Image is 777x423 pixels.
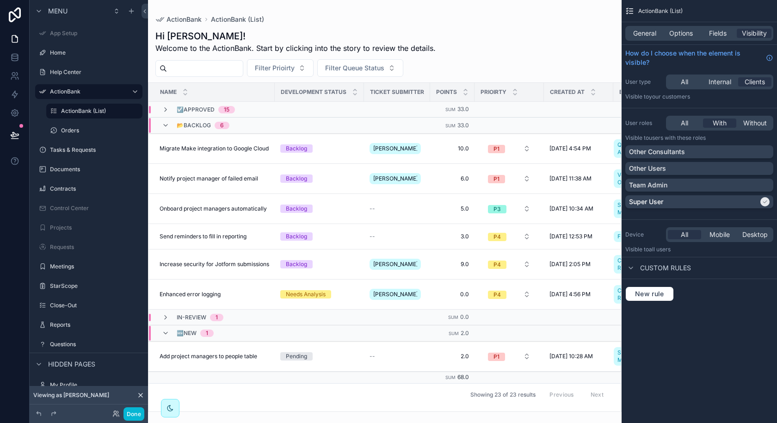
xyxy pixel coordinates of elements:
[625,93,773,100] p: Visible to
[625,231,662,238] label: Device
[742,29,767,38] span: Visibility
[35,162,142,177] a: Documents
[633,29,656,38] span: General
[457,373,469,380] span: 68.0
[625,246,773,253] p: Visible to
[370,88,424,96] span: Ticket Submitter
[35,279,142,293] a: StarScope
[46,104,142,118] a: ActionBank (List)
[625,78,662,86] label: User type
[35,240,142,255] a: Requests
[745,77,765,87] span: Clients
[742,230,768,239] span: Desktop
[449,331,459,336] small: Sum
[631,290,668,298] span: New rule
[470,391,536,398] span: Showing 23 of 23 results
[50,30,141,37] label: App Setup
[50,49,141,56] label: Home
[35,337,142,352] a: Questions
[50,68,141,76] label: Help Center
[625,49,762,67] span: How do I choose when the element is visible?
[160,88,177,96] span: Name
[50,224,141,231] label: Projects
[35,143,142,157] a: Tasks & Requests
[50,381,141,389] label: My Profile
[461,330,469,336] span: 2.0
[649,93,690,100] span: Your customers
[709,230,730,239] span: Mobile
[709,77,731,87] span: Internal
[625,119,662,127] label: User roles
[35,220,142,235] a: Projects
[669,29,693,38] span: Options
[33,392,109,399] span: Viewing as [PERSON_NAME]
[625,286,674,301] button: New rule
[35,259,142,274] a: Meetings
[177,122,211,129] span: 📂Backlog
[629,147,685,156] p: Other Consultants
[50,146,141,154] label: Tasks & Requests
[50,263,141,270] label: Meetings
[550,88,585,96] span: Created at
[445,107,456,112] small: Sum
[640,263,691,273] span: Custom rules
[35,45,142,60] a: Home
[457,122,469,129] span: 33.0
[35,26,142,41] a: App Setup
[50,166,141,173] label: Documents
[619,88,665,96] span: Epics collection
[649,246,671,253] span: all users
[50,341,141,348] label: Questions
[48,6,68,16] span: Menu
[48,360,95,369] span: Hidden pages
[713,118,727,128] span: With
[61,127,141,134] label: Orders
[123,407,144,421] button: Done
[281,88,346,96] span: Development Status
[216,314,218,321] div: 1
[35,378,142,392] a: My Profile
[649,134,706,141] span: Users with these roles
[481,88,506,96] span: Prioirty
[457,106,469,112] span: 33.0
[638,7,683,15] span: ActionBank (List)
[50,185,141,193] label: Contracts
[35,298,142,313] a: Close-Out
[35,201,142,216] a: Control Center
[206,330,208,337] div: 1
[35,65,142,80] a: Help Center
[625,49,773,67] a: How do I choose when the element is visible?
[35,84,142,99] a: ActionBank
[625,134,773,142] p: Visible to
[177,106,215,113] span: ☑️Approved
[35,317,142,332] a: Reports
[50,302,141,309] label: Close-Out
[35,181,142,196] a: Contracts
[448,315,458,320] small: Sum
[629,164,666,173] p: Other Users
[681,118,688,128] span: All
[743,118,767,128] span: Without
[224,106,229,113] div: 15
[61,107,137,115] label: ActionBank (List)
[50,205,141,212] label: Control Center
[629,197,663,206] p: Super User
[46,123,142,138] a: Orders
[681,77,688,87] span: All
[50,282,141,290] label: StarScope
[681,230,688,239] span: All
[177,330,197,337] span: 🆕New
[709,29,727,38] span: Fields
[50,88,124,95] label: ActionBank
[50,321,141,329] label: Reports
[460,313,469,320] span: 0.0
[629,180,667,190] p: Team Admin
[177,314,206,321] span: In-Review
[50,243,141,251] label: Requests
[445,123,456,128] small: Sum
[445,375,456,380] small: Sum
[220,122,224,129] div: 6
[436,88,457,96] span: Points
